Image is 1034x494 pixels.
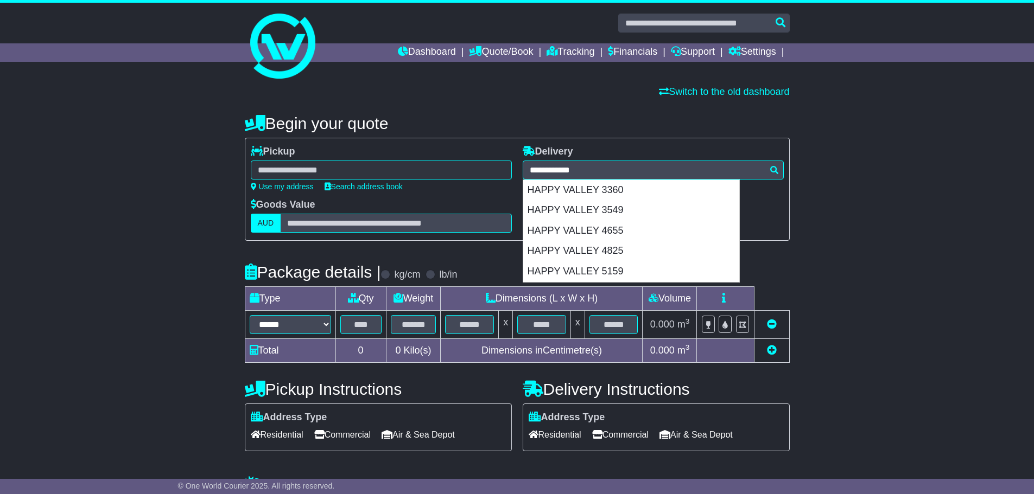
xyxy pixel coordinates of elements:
[523,146,573,158] label: Delivery
[523,161,784,179] typeahead: Please provide city
[251,426,303,443] span: Residential
[245,380,512,398] h4: Pickup Instructions
[728,43,776,62] a: Settings
[686,343,690,351] sup: 3
[659,86,789,97] a: Switch to the old dashboard
[398,43,456,62] a: Dashboard
[671,43,715,62] a: Support
[439,269,457,281] label: lb/in
[529,426,581,443] span: Residential
[650,319,675,330] span: 0.000
[686,317,690,325] sup: 3
[335,339,386,363] td: 0
[608,43,657,62] a: Financials
[570,311,585,339] td: x
[523,380,790,398] h4: Delivery Instructions
[643,287,697,311] td: Volume
[547,43,594,62] a: Tracking
[650,345,675,356] span: 0.000
[382,426,455,443] span: Air & Sea Depot
[245,476,790,493] h4: Warranty & Insurance
[395,345,401,356] span: 0
[245,263,381,281] h4: Package details |
[178,482,335,490] span: © One World Courier 2025. All rights reserved.
[523,261,739,282] div: HAPPY VALLEY 5159
[386,339,441,363] td: Kilo(s)
[245,114,790,132] h4: Begin your quote
[523,180,739,201] div: HAPPY VALLEY 3360
[251,412,327,424] label: Address Type
[251,146,295,158] label: Pickup
[767,345,777,356] a: Add new item
[251,214,281,233] label: AUD
[677,319,690,330] span: m
[767,319,777,330] a: Remove this item
[441,339,643,363] td: Dimensions in Centimetre(s)
[245,287,335,311] td: Type
[314,426,371,443] span: Commercial
[523,200,739,221] div: HAPPY VALLEY 3549
[245,339,335,363] td: Total
[523,241,739,261] div: HAPPY VALLEY 4825
[441,287,643,311] td: Dimensions (L x W x H)
[499,311,513,339] td: x
[592,426,649,443] span: Commercial
[659,426,733,443] span: Air & Sea Depot
[523,221,739,241] div: HAPPY VALLEY 4655
[251,199,315,211] label: Goods Value
[529,412,605,424] label: Address Type
[677,345,690,356] span: m
[335,287,386,311] td: Qty
[325,182,403,191] a: Search address book
[386,287,441,311] td: Weight
[394,269,420,281] label: kg/cm
[469,43,533,62] a: Quote/Book
[251,182,314,191] a: Use my address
